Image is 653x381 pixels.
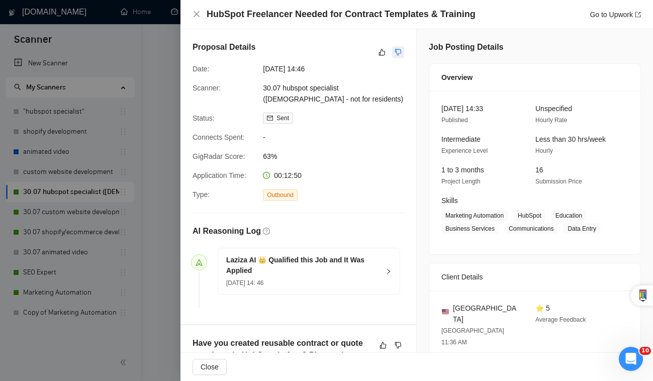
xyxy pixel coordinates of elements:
button: Close [193,10,201,19]
span: [DATE] 14: 46 [226,279,263,287]
span: Published [441,117,468,124]
button: Close [193,359,227,375]
span: 00:12:50 [274,171,302,179]
span: Overview [441,72,473,83]
span: Close [201,361,219,372]
button: like [377,339,389,351]
span: clock-circle [263,172,270,179]
span: Submission Price [535,178,582,185]
span: Average Feedback [535,316,586,323]
span: Status: [193,114,215,122]
span: Sent [276,115,289,122]
span: HubSpot [514,210,545,221]
span: GigRadar Score: [193,152,245,160]
button: dislike [392,339,404,351]
span: Application Time: [193,171,246,179]
span: dislike [395,341,402,349]
h5: Proposal Details [193,41,255,53]
span: [GEOGRAPHIC_DATA] [453,303,519,325]
span: question-circle [263,228,270,235]
button: dislike [392,46,404,58]
span: Intermediate [441,135,481,143]
span: [DATE] 14:33 [441,105,483,113]
span: [GEOGRAPHIC_DATA] 11:36 AM [441,327,504,346]
span: [DATE] 14:46 [263,63,414,74]
h5: Laziza AI 👑 Qualified this Job and It Was Applied [226,255,380,276]
span: mail [267,115,273,121]
span: Unspecified [535,105,572,113]
span: 63% [263,151,414,162]
span: Skills [441,197,458,205]
div: Client Details [441,263,628,291]
span: Experience Level [441,147,488,154]
span: 1 to 3 months [441,166,484,174]
span: Type: [193,190,210,199]
span: like [379,48,386,56]
h4: HubSpot Freelancer Needed for Contract Templates & Training [207,8,476,21]
span: close [193,10,201,18]
h5: Job Posting Details [429,41,503,53]
span: Date: [193,65,209,73]
span: dislike [395,48,402,56]
span: 30.07 hubspot specialist ([DEMOGRAPHIC_DATA] - not for residents) [263,82,414,105]
span: - [263,132,414,143]
span: 16 [535,166,543,174]
span: Outbound [263,189,298,201]
span: export [635,12,641,18]
h5: AI Reasoning Log [193,225,261,237]
span: Less than 30 hrs/week [535,135,606,143]
a: Go to Upworkexport [590,11,641,19]
h5: Have you created reusable contract or quote templates in HubSpot before? Please share an example ... [193,337,372,373]
span: Marketing Automation [441,210,508,221]
button: like [376,46,388,58]
span: 10 [639,347,651,355]
span: send [196,259,203,266]
span: Scanner: [193,84,221,92]
span: Business Services [441,223,499,234]
span: Communications [505,223,557,234]
span: right [386,268,392,274]
span: Connects Spent: [193,133,245,141]
img: 🇺🇸 [442,308,449,315]
span: Data Entry [564,223,600,234]
span: like [380,341,387,349]
span: Project Length [441,178,480,185]
iframe: Intercom live chat [619,347,643,371]
span: Education [551,210,586,221]
span: ⭐ 5 [535,304,550,312]
span: Hourly [535,147,553,154]
span: Hourly Rate [535,117,567,124]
